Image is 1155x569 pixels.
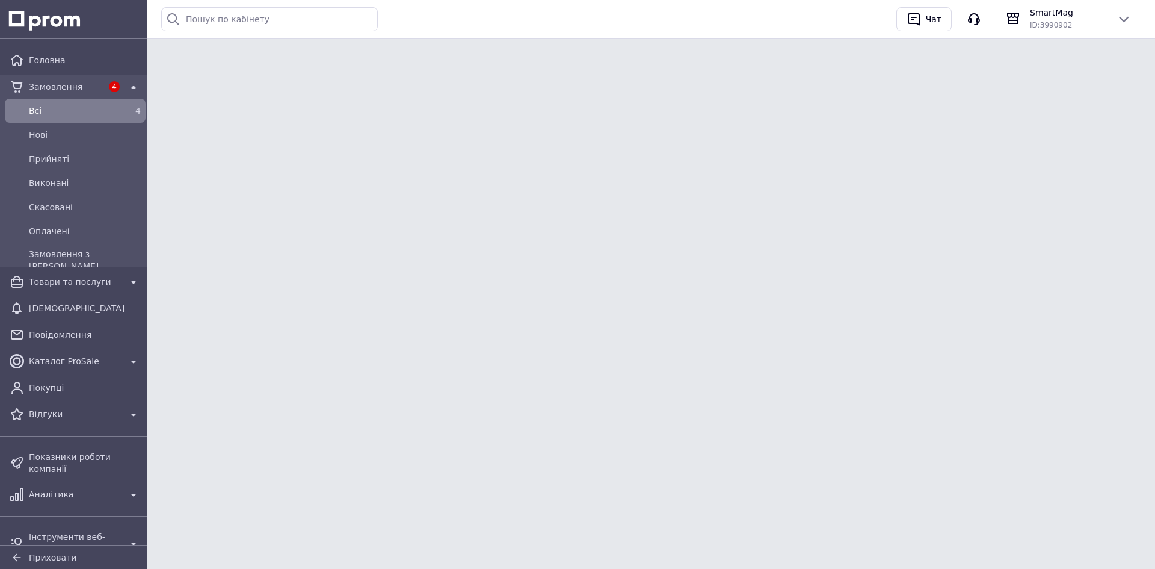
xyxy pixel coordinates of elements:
span: Покупці [29,382,141,394]
span: ID: 3990902 [1030,21,1072,30]
span: Повідомлення [29,329,141,341]
span: 4 [135,106,141,116]
div: Чат [923,10,944,28]
span: Приховати [29,553,76,562]
input: Пошук по кабінету [161,7,378,31]
span: Показники роботи компанії [29,451,141,475]
button: Чат [896,7,952,31]
span: Оплачені [29,225,141,237]
span: Каталог ProSale [29,355,122,367]
span: Інструменти веб-майстра та SEO [29,531,122,555]
span: Виконані [29,177,141,189]
span: Відгуки [29,408,122,420]
span: Замовлення з [PERSON_NAME] [29,248,141,272]
span: Нові [29,129,141,141]
span: Скасовані [29,201,141,213]
span: Аналітика [29,488,122,500]
span: Товари та послуги [29,276,122,288]
span: Прийняті [29,153,141,165]
span: Замовлення [29,81,102,93]
span: Головна [29,54,141,66]
span: Всi [29,105,117,117]
span: SmartMag [1030,7,1107,19]
span: 4 [109,81,120,92]
span: [DEMOGRAPHIC_DATA] [29,302,141,314]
